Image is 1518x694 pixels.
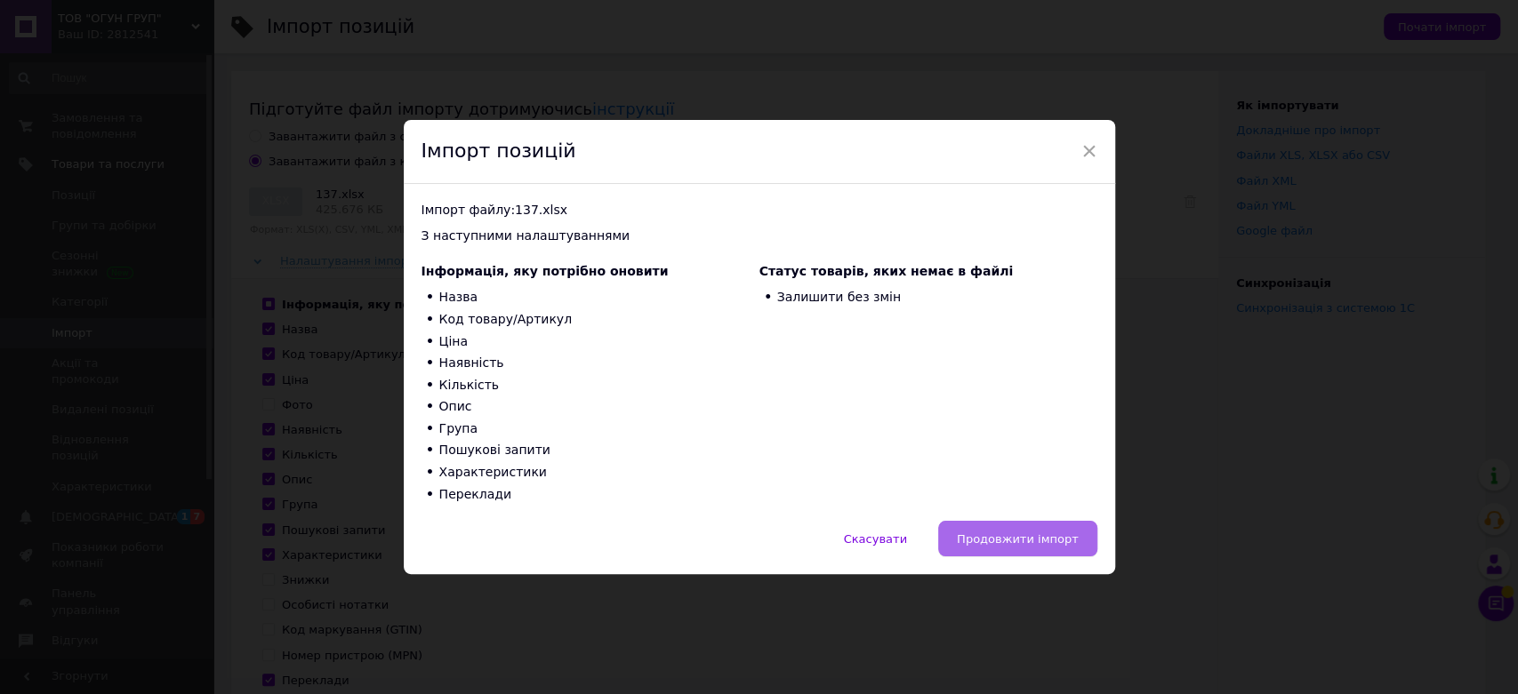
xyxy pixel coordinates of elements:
[759,264,1014,278] span: Статус товарів, яких немає в файлі
[422,287,759,309] li: Назва
[957,532,1079,546] span: Продовжити імпорт
[422,308,759,331] li: Код товару/Артикул
[422,440,759,462] li: Пошукові запити
[759,287,1097,309] li: Залишити без змін
[1081,136,1097,166] span: ×
[844,532,907,546] span: Скасувати
[422,202,1097,219] div: Імпорт файлу: 137.xlsx
[422,462,759,484] li: Характеристики
[422,483,759,506] li: Переклади
[422,264,669,278] span: Інформація, яку потрібно оновити
[825,521,926,556] button: Скасувати
[422,374,759,396] li: Кількість
[422,331,759,353] li: Ціна
[422,396,759,419] li: Опис
[422,353,759,375] li: Наявність
[422,227,1097,245] div: З наступними налаштуваннями
[422,418,759,440] li: Група
[404,120,1115,184] div: Імпорт позицій
[938,521,1097,556] button: Продовжити імпорт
